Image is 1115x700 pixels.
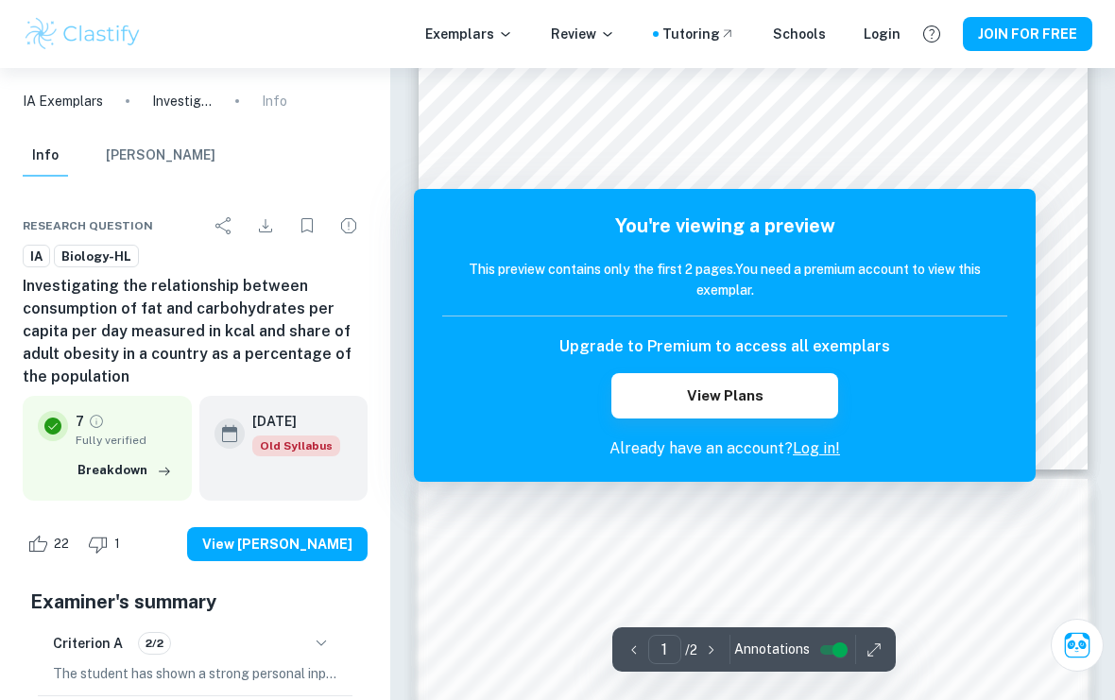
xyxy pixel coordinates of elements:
[152,91,213,111] p: Investigating the relationship between consumption of fat and carbohydrates per capita per day me...
[76,432,177,449] span: Fully verified
[252,411,325,432] h6: [DATE]
[88,413,105,430] a: Grade fully verified
[104,535,130,554] span: 1
[442,212,1007,240] h5: You're viewing a preview
[963,17,1092,51] button: JOIN FOR FREE
[55,248,138,266] span: Biology-HL
[73,456,177,485] button: Breakdown
[76,411,84,432] p: 7
[23,91,103,111] a: IA Exemplars
[288,207,326,245] div: Bookmark
[330,207,368,245] div: Report issue
[30,588,360,616] h5: Examiner's summary
[106,135,215,177] button: [PERSON_NAME]
[793,439,840,457] a: Log in!
[425,24,513,44] p: Exemplars
[54,245,139,268] a: Biology-HL
[734,640,810,659] span: Annotations
[139,635,170,652] span: 2/2
[23,245,50,268] a: IA
[247,207,284,245] div: Download
[43,535,79,554] span: 22
[1051,619,1104,672] button: Ask Clai
[23,275,368,388] h6: Investigating the relationship between consumption of fat and carbohydrates per capita per day me...
[262,91,287,111] p: Info
[611,373,837,418] button: View Plans
[53,633,123,654] h6: Criterion A
[252,435,340,456] div: Starting from the May 2025 session, the Biology IA requirements have changed. It's OK to refer to...
[442,259,1007,300] h6: This preview contains only the first 2 pages. You need a premium account to view this exemplar.
[685,640,697,660] p: / 2
[252,435,340,456] span: Old Syllabus
[205,207,243,245] div: Share
[23,217,153,234] span: Research question
[773,24,826,44] a: Schools
[187,527,368,561] button: View [PERSON_NAME]
[23,529,79,559] div: Like
[551,24,615,44] p: Review
[24,248,49,266] span: IA
[442,437,1007,460] p: Already have an account?
[916,18,948,50] button: Help and Feedback
[53,663,337,684] p: The student has shown a strong personal input and initiative in designing and conducting the stud...
[662,24,735,44] a: Tutoring
[23,15,143,53] img: Clastify logo
[23,135,68,177] button: Info
[864,24,901,44] a: Login
[83,529,130,559] div: Dislike
[559,335,890,358] h6: Upgrade to Premium to access all exemplars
